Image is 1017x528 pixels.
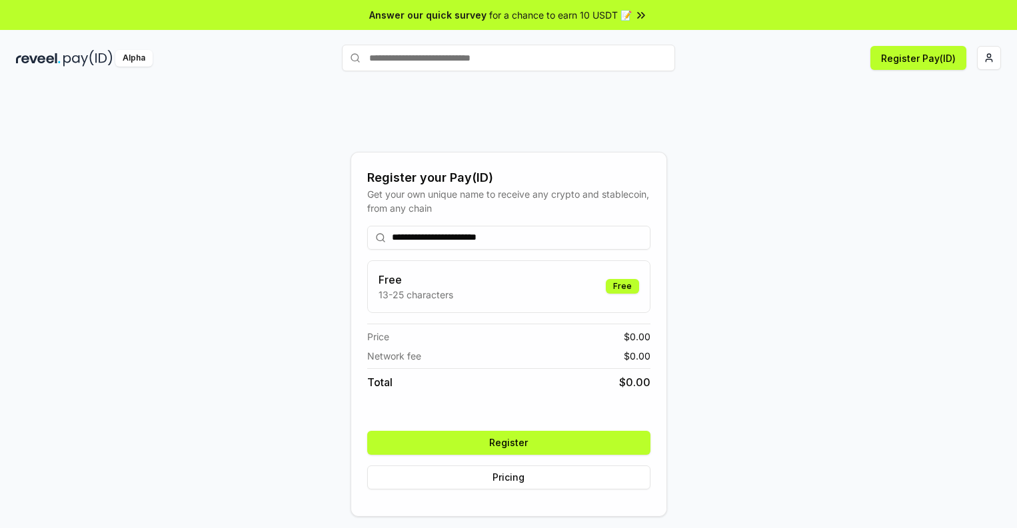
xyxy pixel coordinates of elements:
[379,288,453,302] p: 13-25 characters
[619,374,650,390] span: $ 0.00
[367,187,650,215] div: Get your own unique name to receive any crypto and stablecoin, from any chain
[367,374,393,390] span: Total
[16,50,61,67] img: reveel_dark
[63,50,113,67] img: pay_id
[489,8,632,22] span: for a chance to earn 10 USDT 📝
[870,46,966,70] button: Register Pay(ID)
[369,8,487,22] span: Answer our quick survey
[624,330,650,344] span: $ 0.00
[367,330,389,344] span: Price
[367,431,650,455] button: Register
[367,168,650,187] div: Register your Pay(ID)
[606,279,639,294] div: Free
[115,50,153,67] div: Alpha
[367,465,650,489] button: Pricing
[624,349,650,363] span: $ 0.00
[367,349,421,363] span: Network fee
[379,272,453,288] h3: Free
